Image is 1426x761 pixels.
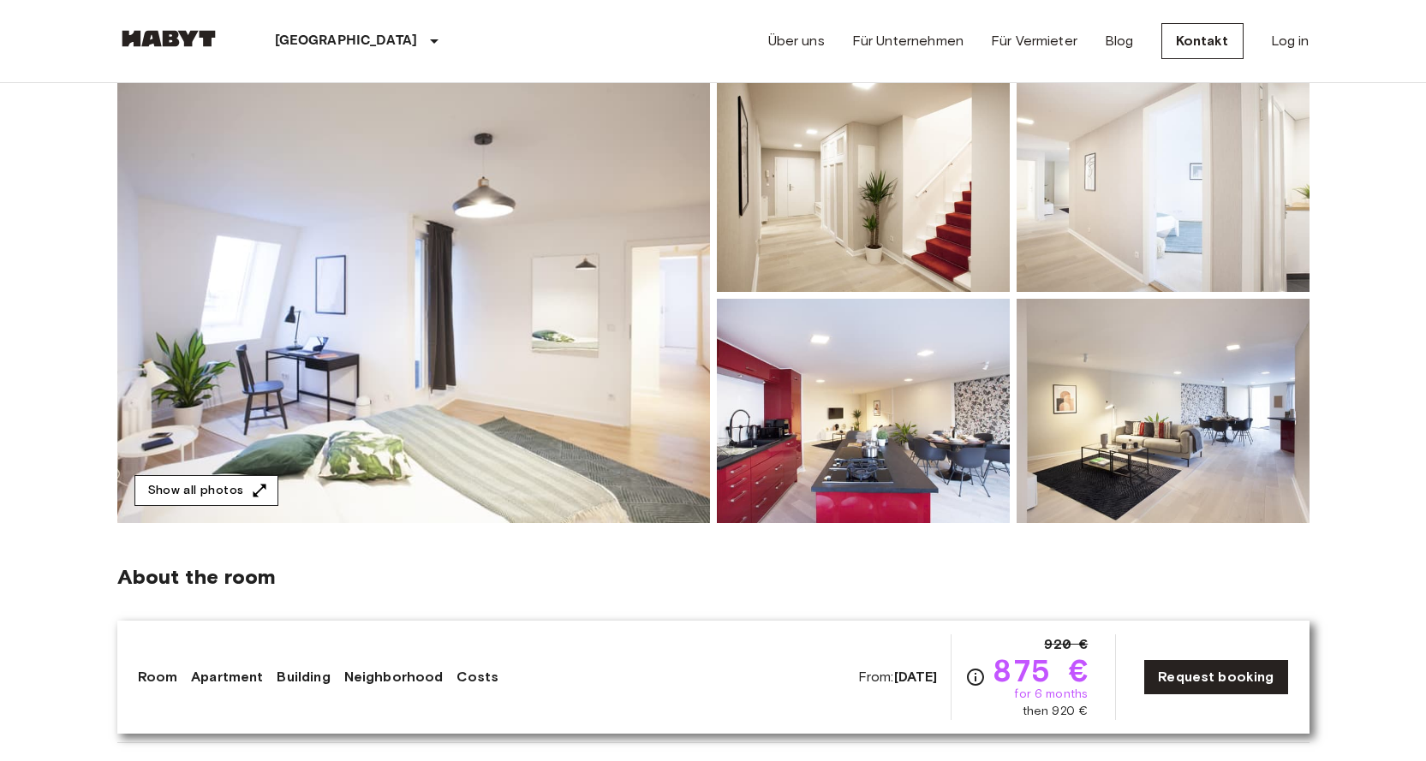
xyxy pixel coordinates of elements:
img: Picture of unit DE-01-046-001-05H [717,68,1010,292]
span: 875 € [993,655,1088,686]
img: Habyt [117,30,220,47]
a: Neighborhood [344,667,444,687]
button: Show all photos [134,475,278,507]
a: Apartment [191,667,263,687]
a: Über uns [768,31,825,51]
img: Picture of unit DE-01-046-001-05H [1017,68,1310,292]
a: Für Unternehmen [852,31,964,51]
img: Picture of unit DE-01-046-001-05H [1017,299,1310,523]
p: [GEOGRAPHIC_DATA] [275,31,418,51]
span: 920 € [1044,634,1088,655]
b: [DATE] [894,669,938,685]
a: Room [138,667,178,687]
img: Marketing picture of unit DE-01-046-001-05H [117,68,710,523]
span: Cozy room in [GEOGRAPHIC_DATA] in a newly renovated apartment. The room has all that you need to ... [117,617,1310,636]
a: Log in [1271,31,1310,51]
svg: Check cost overview for full price breakdown. Please note that discounts apply to new joiners onl... [965,667,986,687]
a: Blog [1105,31,1134,51]
span: for 6 months [1014,686,1088,703]
img: Picture of unit DE-01-046-001-05H [717,299,1010,523]
a: Request booking [1143,659,1288,695]
a: Für Vermieter [991,31,1077,51]
a: Building [277,667,330,687]
a: Costs [456,667,498,687]
span: About the room [117,564,1310,590]
span: then 920 € [1023,703,1089,720]
a: Kontakt [1161,23,1244,59]
span: From: [858,668,938,687]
